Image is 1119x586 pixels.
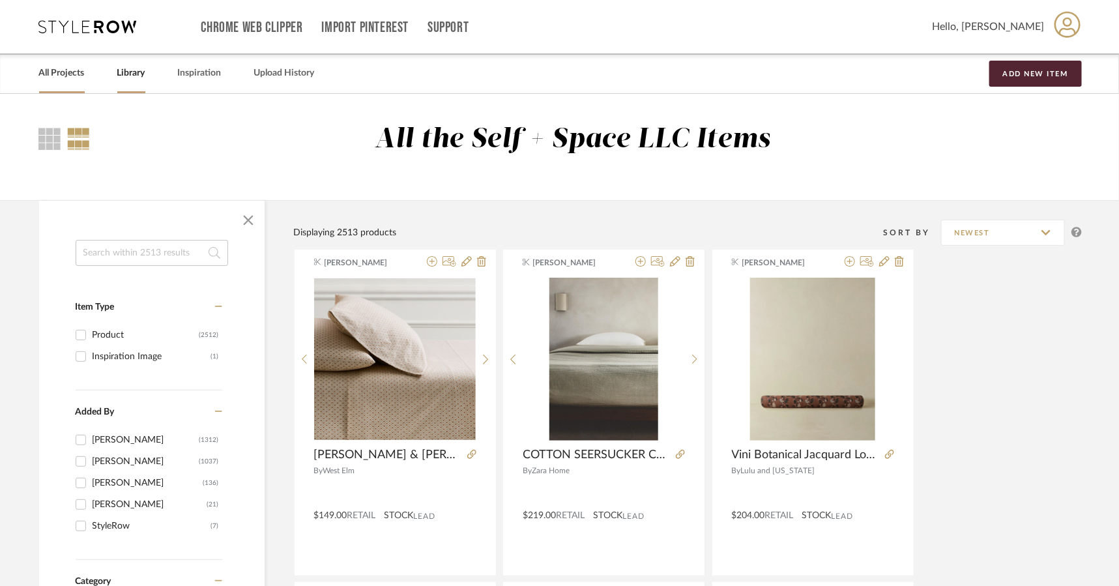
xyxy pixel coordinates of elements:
[314,511,347,520] span: $149.00
[428,22,469,33] a: Support
[93,325,199,345] div: Product
[933,19,1045,35] span: Hello, [PERSON_NAME]
[732,448,880,462] span: Vini Botanical Jacquard Long Bolster Pillow
[802,509,832,523] span: STOCK
[314,278,476,440] img: Pierce & Ward Deco Diamond Sheet Set
[93,451,199,472] div: [PERSON_NAME]
[732,511,765,520] span: $204.00
[750,278,875,441] img: Vini Botanical Jacquard Long Bolster Pillow
[199,451,219,472] div: (1037)
[523,448,671,462] span: COTTON SEERSUCKER CHECK DUVET COVER
[201,22,303,33] a: Chrome Web Clipper
[556,511,585,520] span: Retail
[523,511,556,520] span: $219.00
[622,512,645,521] span: Lead
[294,226,397,240] div: Displaying 2513 products
[39,65,85,82] a: All Projects
[178,65,222,82] a: Inspiration
[347,511,376,520] span: Retail
[375,123,771,156] div: All the Self + Space LLC Items
[211,516,219,536] div: (7)
[199,325,219,345] div: (2512)
[385,509,414,523] span: STOCK
[532,467,570,475] span: Zara Home
[832,512,854,521] span: Lead
[76,240,228,266] input: Search within 2513 results
[76,302,115,312] span: Item Type
[93,494,207,515] div: [PERSON_NAME]
[203,473,219,493] div: (136)
[235,207,261,233] button: Close
[321,22,409,33] a: Import Pinterest
[884,226,941,239] div: Sort By
[117,65,145,82] a: Library
[732,467,741,475] span: By
[523,467,532,475] span: By
[211,346,219,367] div: (1)
[741,467,815,475] span: Lulu and [US_STATE]
[549,278,658,441] img: COTTON SEERSUCKER CHECK DUVET COVER
[323,467,355,475] span: West Elm
[533,257,615,269] span: [PERSON_NAME]
[207,494,219,515] div: (21)
[314,467,323,475] span: By
[93,430,199,450] div: [PERSON_NAME]
[93,346,211,367] div: Inspiration Image
[989,61,1082,87] button: Add New Item
[314,448,462,462] span: [PERSON_NAME] & [PERSON_NAME] Deco Diamond Sheet Set
[742,257,824,269] span: [PERSON_NAME]
[414,512,436,521] span: Lead
[593,509,622,523] span: STOCK
[199,430,219,450] div: (1312)
[254,65,315,82] a: Upload History
[93,473,203,493] div: [PERSON_NAME]
[76,407,115,417] span: Added By
[765,511,794,520] span: Retail
[324,257,406,269] span: [PERSON_NAME]
[93,516,211,536] div: StyleRow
